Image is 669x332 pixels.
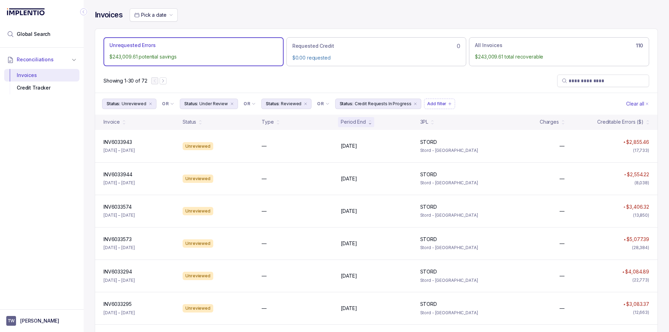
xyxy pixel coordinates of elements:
[162,101,174,107] li: Filter Chip Connector undefined
[341,305,357,312] p: [DATE]
[292,43,334,49] p: Requested Credit
[303,101,308,107] div: remove content
[420,203,437,210] p: STORD
[244,101,256,107] li: Filter Chip Connector undefined
[103,118,120,125] div: Invoice
[355,100,412,107] p: Credit Requests In Progress
[180,99,238,109] li: Filter Chip Under Review
[420,236,437,243] p: STORD
[341,240,357,247] p: [DATE]
[17,31,51,38] span: Global Search
[103,212,135,219] p: [DATE] – [DATE]
[560,208,564,215] p: —
[107,100,120,107] p: Status:
[184,100,198,107] p: Status:
[103,147,135,154] p: [DATE] – [DATE]
[420,309,491,316] p: Stord - [GEOGRAPHIC_DATA]
[626,236,649,243] p: $5,077.39
[420,277,491,284] p: Stord - [GEOGRAPHIC_DATA]
[292,42,461,50] div: 0
[636,43,643,48] h6: 110
[475,53,643,60] p: $243,009.61 total recoverable
[317,101,329,107] li: Filter Chip Connector undefined
[623,303,625,305] img: red pointer upwards
[183,175,213,183] div: Unreviewed
[103,309,135,316] p: [DATE] – [DATE]
[103,179,135,186] p: [DATE] – [DATE]
[183,118,196,125] div: Status
[623,141,625,143] img: red pointer upwards
[162,101,169,107] p: OR
[413,101,418,107] div: remove content
[266,100,279,107] p: Status:
[281,100,301,107] p: Reviewed
[17,56,54,63] span: Reconciliations
[420,268,437,275] p: STORD
[560,240,564,247] p: —
[314,99,332,109] button: Filter Chip Connector undefined
[625,268,649,275] p: $4,084.89
[199,100,228,107] p: Under Review
[183,272,213,280] div: Unreviewed
[102,99,156,109] button: Filter Chip Unreviewed
[262,118,274,125] div: Type
[103,171,132,178] p: INV6033944
[317,101,324,107] p: OR
[627,171,649,178] p: $2,554.22
[103,277,135,284] p: [DATE] – [DATE]
[622,271,624,273] img: red pointer upwards
[340,100,353,107] p: Status:
[159,99,177,109] button: Filter Chip Connector undefined
[341,208,357,215] p: [DATE]
[420,212,491,219] p: Stord - [GEOGRAPHIC_DATA]
[6,316,16,326] span: User initials
[6,316,77,326] button: User initials[PERSON_NAME]
[633,309,649,316] div: (12,663)
[229,101,235,107] div: remove content
[420,244,491,251] p: Stord - [GEOGRAPHIC_DATA]
[183,304,213,312] div: Unreviewed
[262,175,267,182] p: —
[241,99,259,109] button: Filter Chip Connector undefined
[633,147,649,154] div: (17,733)
[341,175,357,182] p: [DATE]
[103,301,132,308] p: INV6033295
[420,139,437,146] p: STORD
[95,10,123,20] h4: Invoices
[626,139,649,146] p: $2,855.46
[262,240,267,247] p: —
[4,68,79,96] div: Reconciliations
[420,171,437,178] p: STORD
[424,99,455,109] button: Filter Chip Add filter
[292,54,461,61] p: $0.00 requested
[632,277,649,284] div: (22,773)
[560,175,564,182] p: —
[183,239,213,248] div: Unreviewed
[262,272,267,279] p: —
[103,244,135,251] p: [DATE] – [DATE]
[20,317,59,324] p: [PERSON_NAME]
[183,142,213,150] div: Unreviewed
[244,101,250,107] p: OR
[103,268,132,275] p: INV6033294
[475,42,502,49] p: All Invoices
[103,77,147,84] div: Remaining page entries
[623,206,625,208] img: red pointer upwards
[109,53,278,60] p: $243,009.61 potential savings
[625,99,651,109] button: Clear Filters
[261,99,312,109] li: Filter Chip Reviewed
[632,244,649,251] div: (28,384)
[420,118,429,125] div: 3PL
[420,179,491,186] p: Stord - [GEOGRAPHIC_DATA]
[427,100,446,107] p: Add filter
[79,8,88,16] div: Collapse Icon
[597,118,644,125] div: Creditable Errors ($)
[4,52,79,67] button: Reconciliations
[560,272,564,279] p: —
[626,203,649,210] p: $3,406.32
[420,301,437,308] p: STORD
[341,118,366,125] div: Period End
[262,142,267,149] p: —
[633,212,649,219] div: (13,850)
[341,272,357,279] p: [DATE]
